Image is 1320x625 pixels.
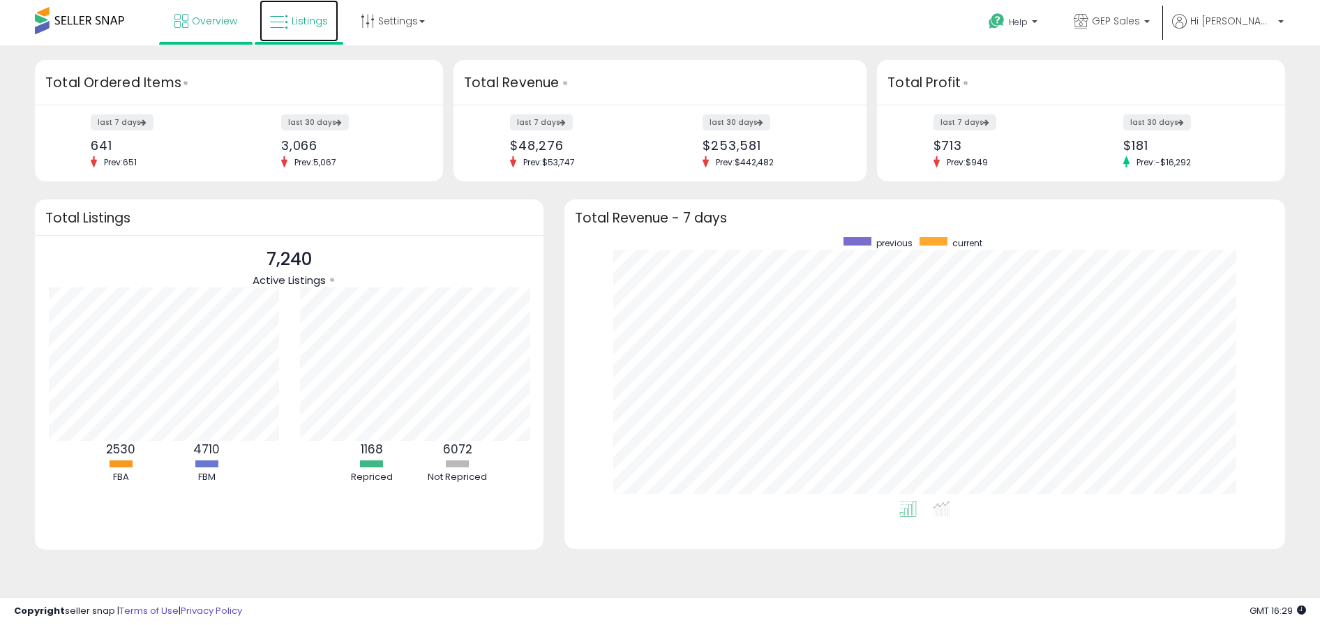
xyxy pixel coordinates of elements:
[330,471,414,484] div: Repriced
[940,156,995,168] span: Prev: $949
[106,441,135,458] b: 2530
[1172,14,1284,45] a: Hi [PERSON_NAME]
[281,114,349,130] label: last 30 days
[119,604,179,617] a: Terms of Use
[1190,14,1274,28] span: Hi [PERSON_NAME]
[253,246,326,273] p: 7,240
[1250,604,1306,617] span: 2025-08-15 16:29 GMT
[1123,114,1191,130] label: last 30 days
[14,604,65,617] strong: Copyright
[1092,14,1140,28] span: GEP Sales
[192,14,237,28] span: Overview
[977,2,1051,45] a: Help
[1123,138,1261,153] div: $181
[287,156,343,168] span: Prev: 5,067
[1009,16,1028,28] span: Help
[703,138,842,153] div: $253,581
[559,77,571,89] div: Tooltip anchor
[292,14,328,28] span: Listings
[193,441,220,458] b: 4710
[45,73,433,93] h3: Total Ordered Items
[516,156,582,168] span: Prev: $53,747
[510,138,650,153] div: $48,276
[959,77,972,89] div: Tooltip anchor
[443,441,472,458] b: 6072
[91,138,228,153] div: 641
[97,156,144,168] span: Prev: 651
[933,138,1071,153] div: $713
[876,237,913,249] span: previous
[416,471,500,484] div: Not Repriced
[181,604,242,617] a: Privacy Policy
[165,471,248,484] div: FBM
[79,471,163,484] div: FBA
[510,114,573,130] label: last 7 days
[952,237,982,249] span: current
[464,73,856,93] h3: Total Revenue
[91,114,153,130] label: last 7 days
[575,213,1275,223] h3: Total Revenue - 7 days
[253,273,326,287] span: Active Listings
[179,77,192,89] div: Tooltip anchor
[887,73,1275,93] h3: Total Profit
[709,156,781,168] span: Prev: $442,482
[933,114,996,130] label: last 7 days
[326,273,338,286] div: Tooltip anchor
[14,605,242,618] div: seller snap | |
[703,114,770,130] label: last 30 days
[1130,156,1198,168] span: Prev: -$16,292
[45,213,533,223] h3: Total Listings
[281,138,419,153] div: 3,066
[988,13,1005,30] i: Get Help
[361,441,383,458] b: 1168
